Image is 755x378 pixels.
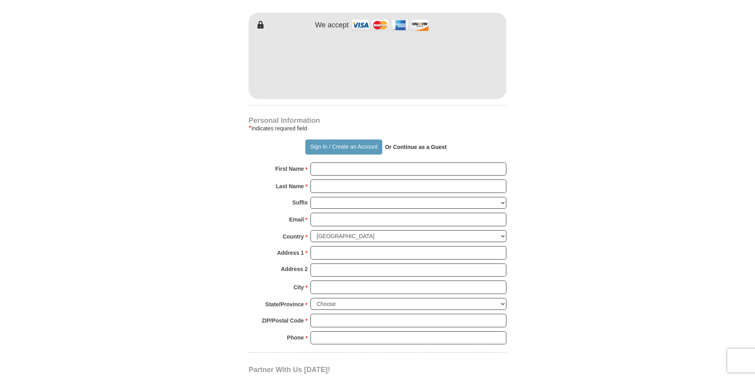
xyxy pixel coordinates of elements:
[293,282,304,293] strong: City
[305,139,382,155] button: Sign In / Create an Account
[315,21,349,30] h4: We accept
[287,332,304,343] strong: Phone
[385,144,447,150] strong: Or Continue as a Guest
[275,163,304,174] strong: First Name
[281,263,308,275] strong: Address 2
[265,299,304,310] strong: State/Province
[249,366,330,374] span: Partner With Us [DATE]!
[283,231,304,242] strong: Country
[277,247,304,258] strong: Address 1
[289,214,304,225] strong: Email
[249,117,506,124] h4: Personal Information
[276,181,304,192] strong: Last Name
[292,197,308,208] strong: Suffix
[351,17,430,34] img: credit cards accepted
[249,124,506,133] div: Indicates required field
[262,315,304,326] strong: ZIP/Postal Code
